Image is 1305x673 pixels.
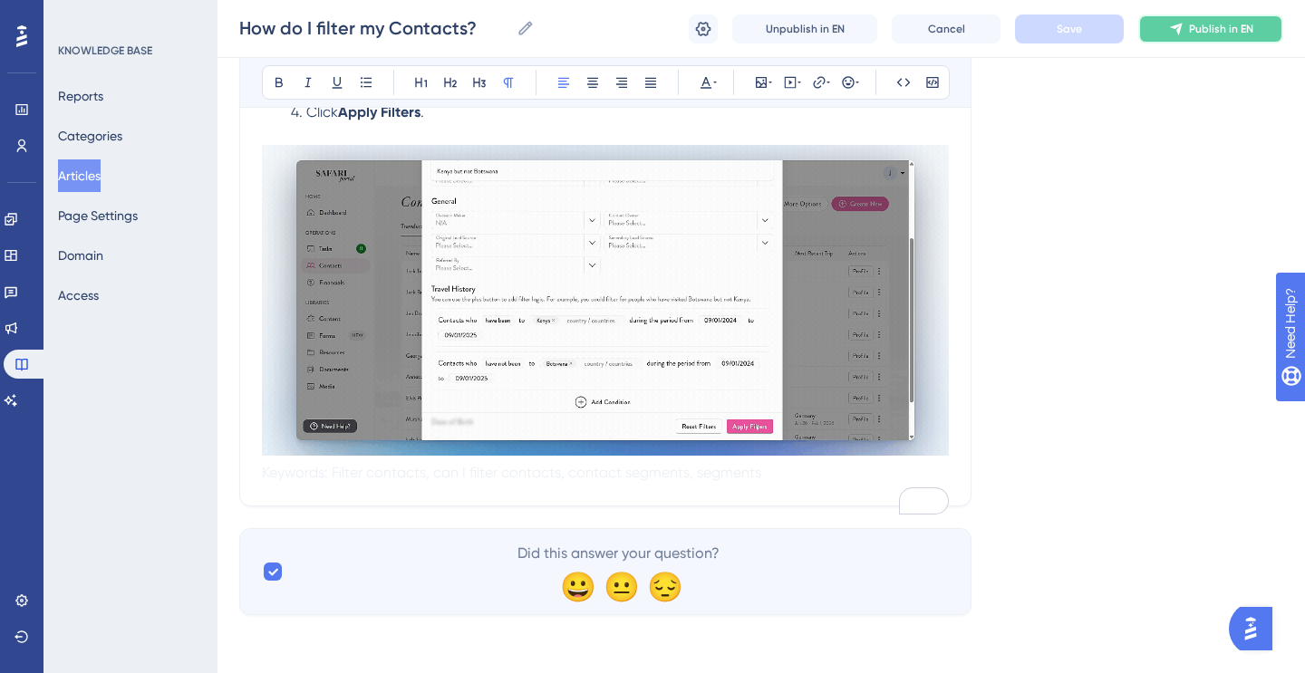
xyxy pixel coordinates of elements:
strong: Apply Filters [338,103,420,120]
span: Publish in EN [1189,22,1253,36]
span: Click [306,103,338,120]
span: Unpublish in EN [766,22,845,36]
button: Cancel [892,14,1000,43]
button: Domain [58,239,103,272]
button: Publish in EN [1138,14,1283,43]
button: Save [1015,14,1124,43]
div: 😀 [560,572,589,601]
button: Access [58,279,99,312]
span: Cancel [928,22,965,36]
iframe: UserGuiding AI Assistant Launcher [1229,601,1283,656]
span: Save [1057,22,1082,36]
div: 😔 [647,572,676,601]
button: Unpublish in EN [732,14,877,43]
div: KNOWLEDGE BASE [58,43,152,58]
span: Did this answer your question? [517,543,720,564]
div: 😐 [604,572,633,601]
span: . [420,103,424,120]
button: Articles [58,159,101,192]
span: Need Help? [43,5,113,26]
span: Keywords: Filter contacts, can I filter contacts, contact segments, segments [262,464,761,481]
button: Reports [58,80,103,112]
button: Page Settings [58,199,138,232]
button: Categories [58,120,122,152]
input: Article Name [239,15,509,41]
